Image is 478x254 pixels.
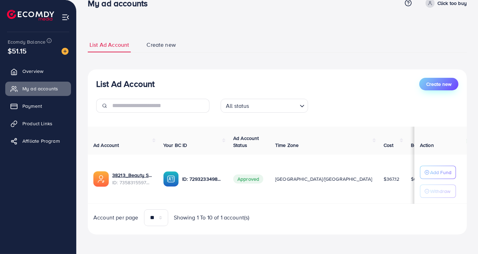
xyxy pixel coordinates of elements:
span: My ad accounts [22,85,58,92]
a: Affiliate Program [5,134,71,148]
span: Ecomdy Balance [8,38,45,45]
span: Approved [233,174,263,184]
img: image [62,48,69,55]
button: Create new [419,78,458,90]
button: Add Fund [420,166,456,179]
span: Overview [22,68,43,75]
span: Time Zone [275,142,299,149]
iframe: Chat [448,223,473,249]
img: logo [7,10,54,21]
span: Cost [384,142,394,149]
a: Product Links [5,117,71,130]
span: Showing 1 To 10 of 1 account(s) [174,214,250,222]
span: Payment [22,103,42,110]
span: Account per page [93,214,138,222]
h3: List Ad Account [96,79,155,89]
span: Ad Account Status [233,135,259,149]
span: Affiliate Program [22,137,60,144]
span: All status [224,101,251,111]
span: Ad Account [93,142,119,149]
span: Create new [147,41,176,49]
span: List Ad Account [90,41,129,49]
span: Your BC ID [163,142,187,149]
p: Add Fund [430,168,451,177]
img: ic-ads-acc.e4c84228.svg [93,171,109,187]
button: Withdraw [420,185,456,198]
span: [GEOGRAPHIC_DATA]/[GEOGRAPHIC_DATA] [275,175,372,182]
span: Product Links [22,120,52,127]
p: Withdraw [430,187,450,195]
img: menu [62,13,70,21]
span: $367.12 [384,175,400,182]
img: ic-ba-acc.ded83a64.svg [163,171,179,187]
a: Payment [5,99,71,113]
span: Create new [426,81,451,88]
span: ID: 7358315597345652753 [112,179,152,186]
div: <span class='underline'>38213_Beauty Soft_1713241368242</span></br>7358315597345652753 [112,172,152,186]
span: $51.15 [8,46,27,56]
div: Search for option [221,99,308,113]
a: My ad accounts [5,82,71,96]
input: Search for option [251,99,297,111]
a: Overview [5,64,71,78]
span: Action [420,142,434,149]
a: 38213_Beauty Soft_1713241368242 [112,172,152,179]
p: ID: 7293233498205437953 [182,175,222,183]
